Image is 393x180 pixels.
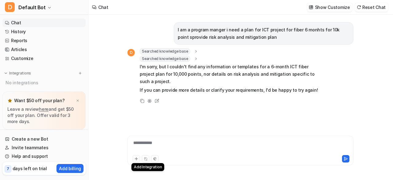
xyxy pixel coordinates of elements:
[56,164,84,173] button: Add billing
[13,165,47,172] p: days left on trial
[140,86,319,94] p: If you can provide more details or clarify your requirements, I'd be happy to try again!
[59,165,81,172] p: Add billing
[2,45,86,54] a: Articles
[7,98,12,103] img: star
[14,98,65,104] p: Want $50 off your plan?
[2,36,86,45] a: Reports
[140,48,190,54] span: Searched knowledge base
[2,70,33,76] button: Integrations
[140,56,190,62] span: Searched knowledge base
[9,71,31,76] p: Integrations
[76,99,80,103] img: x
[7,166,9,172] p: 7
[2,143,86,152] a: Invite teammates
[355,3,388,12] button: Reset Chat
[2,152,86,161] a: Help and support
[18,3,46,12] span: Default Bot
[4,71,8,75] img: expand menu
[7,106,81,125] p: Leave a review and get $50 off your plan. Offer valid for 3 more days.
[357,5,361,10] img: reset
[2,18,86,27] a: Chat
[98,4,108,10] div: Chat
[2,54,86,63] a: Customize
[4,78,86,88] div: No integrations
[178,26,349,41] p: I am a program manger i need a plan for ICT project for fiber 6 monhts for 10k point sprovide ris...
[140,63,319,85] p: I'm sorry, but I couldn't find any information or templates for a 6-month ICT fiber project plan ...
[127,49,135,56] span: D
[2,135,86,143] a: Create a new Bot
[131,163,164,171] div: Add Integration
[2,27,86,36] a: History
[5,2,15,12] span: D
[315,4,350,10] p: Show Customize
[309,5,313,10] img: customize
[39,106,49,112] a: here
[307,3,352,12] button: Show Customize
[78,71,82,75] img: menu_add.svg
